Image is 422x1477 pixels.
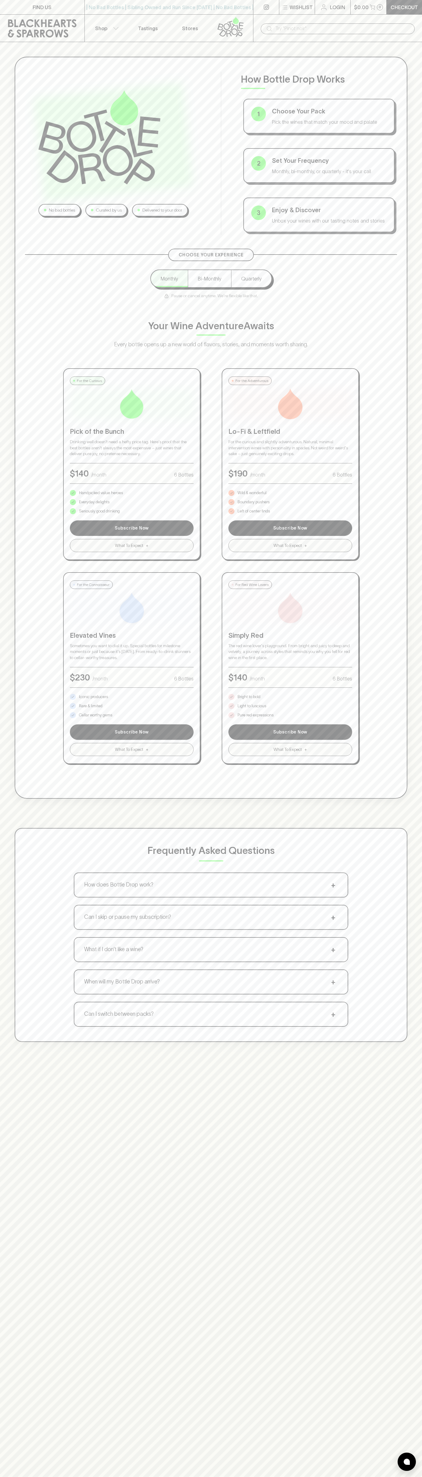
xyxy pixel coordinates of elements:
a: Tastings [127,15,169,42]
p: $ 140 [228,671,247,684]
p: Pick the wines that match your mood and palate [272,118,387,126]
button: Subscribe Now [228,520,352,536]
button: What To Expect+ [70,539,194,552]
img: bubble-icon [404,1459,410,1465]
p: Cellar worthy gems [79,712,112,718]
p: For the Connoisseur [77,582,109,587]
p: Elevated Vines [70,630,194,640]
p: Curated by us [96,207,122,213]
span: + [329,880,338,890]
p: $ 140 [70,467,89,480]
p: Handpicked value heroes [79,490,123,496]
button: What To Expect+ [228,743,352,756]
p: Unbox your wines with our tasting notes and stories [272,217,387,224]
p: 6 Bottles [174,675,194,682]
p: What if I don't like a wine? [84,945,143,954]
p: Choose Your Pack [272,107,387,116]
p: Can I switch between packs? [84,1010,154,1018]
button: Can I skip or pause my subscription?+ [74,905,348,929]
p: Pick of the Bunch [70,426,194,437]
p: 6 Bottles [174,471,194,478]
p: Wishlist [290,4,313,11]
img: Simply Red [275,593,306,623]
p: Boundary pushers [238,499,270,505]
p: 6 Bottles [333,471,352,478]
p: $ 230 [70,671,90,684]
button: Subscribe Now [70,520,194,536]
p: Drinking well doesn't need a hefty price tag. Here's proof that the best bottles aren't always th... [70,439,194,457]
p: Set Your Frequency [272,156,387,165]
p: Stores [182,25,198,32]
p: No bad bottles [49,207,75,213]
p: Can I skip or pause my subscription? [84,913,171,921]
button: Bi-Monthly [188,270,231,287]
img: Lo-Fi & Leftfield [275,389,306,419]
button: What To Expect+ [70,743,194,756]
button: Subscribe Now [228,724,352,740]
button: Monthly [151,270,188,287]
button: Subscribe Now [70,724,194,740]
img: Bottle Drop [38,90,160,184]
p: How does Bottle Drop work? [84,881,153,889]
p: Seriously good drinking [79,508,120,514]
button: Quarterly [231,270,271,287]
p: Enjoy & Discover [272,205,387,215]
p: Bright to bold [238,694,260,700]
span: What To Expect [115,746,143,753]
p: Lo-Fi & Leftfield [228,426,352,437]
p: /month [91,471,106,478]
p: Rare & limited [79,703,102,709]
p: For the curious and slightly adventurous. Natural, minimal intervention wines with personality in... [228,439,352,457]
p: For the Adventurous [235,378,268,384]
p: Delivered to your door [142,207,182,213]
span: What To Expect [274,542,302,549]
span: + [329,977,338,986]
p: Light to luscious [238,703,266,709]
p: For the Curious [77,378,102,384]
p: Left of center finds [238,508,270,514]
span: + [304,542,307,549]
span: + [329,913,338,922]
p: Frequently Asked Questions [148,843,275,858]
p: Simply Red [228,630,352,640]
p: Monthly, bi-monthly, or quarterly - it's your call [272,168,387,175]
p: FIND US [33,4,52,11]
span: + [146,746,148,753]
p: 0 [379,5,381,9]
span: + [146,542,148,549]
div: 1 [251,107,266,121]
p: Every bottle opens up a new world of flavors, stories, and moments worth sharing. [89,341,333,349]
p: For Red Wine Lovers [235,582,269,587]
button: What To Expect+ [228,539,352,552]
p: Tastings [138,25,158,32]
p: /month [250,471,265,478]
input: Try "Pinot noir" [275,24,410,34]
p: /month [250,675,265,682]
p: Your Wine Adventure [148,319,274,333]
span: What To Expect [115,542,143,549]
p: Choose Your Experience [179,252,244,258]
span: + [329,1010,338,1019]
button: When will my Bottle Drop arrive?+ [74,970,348,994]
button: How does Bottle Drop work?+ [74,873,348,897]
p: The red wine lover's playground. From bright and juicy to deep and velvety, a journey across styl... [228,643,352,661]
img: Elevated Vines [116,593,147,623]
p: $0.00 [354,4,369,11]
img: Pick of the Bunch [116,389,147,419]
p: Pure red expressions [238,712,274,718]
p: When will my Bottle Drop arrive? [84,978,160,986]
span: + [304,746,307,753]
a: Stores [169,15,211,42]
p: $ 190 [228,467,248,480]
p: Shop [95,25,107,32]
p: Checkout [391,4,418,11]
div: 2 [251,156,266,171]
p: Sometimes you want to dial it up. Special bottles for milestone moments or just because it's [DAT... [70,643,194,661]
p: Iconic producers [79,694,108,700]
p: Login [330,4,345,11]
p: How Bottle Drop Works [241,72,397,87]
button: What if I don't like a wine?+ [74,938,348,961]
p: /month [92,675,108,682]
span: Awaits [244,320,274,331]
p: 6 Bottles [333,675,352,682]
